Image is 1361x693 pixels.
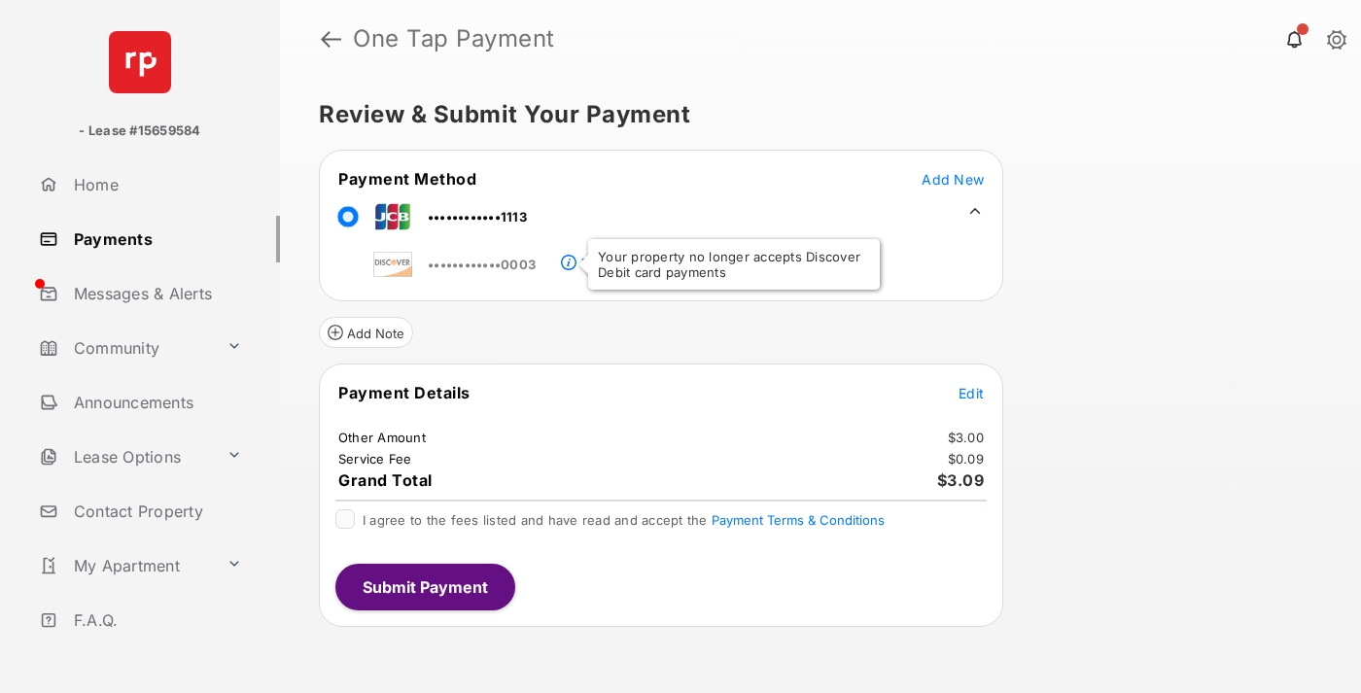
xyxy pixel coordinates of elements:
[337,450,413,468] td: Service Fee
[319,103,1307,126] h5: Review & Submit Your Payment
[588,239,880,290] div: Your property no longer accepts Discover Debit card payments
[31,216,280,262] a: Payments
[922,169,984,189] button: Add New
[363,512,885,528] span: I agree to the fees listed and have read and accept the
[31,161,280,208] a: Home
[31,325,219,371] a: Community
[337,429,427,446] td: Other Amount
[353,27,555,51] strong: One Tap Payment
[338,383,471,402] span: Payment Details
[947,429,985,446] td: $3.00
[31,488,280,535] a: Contact Property
[576,240,740,273] a: Payment Method Unavailable
[428,209,527,225] span: ••••••••••••1113
[922,171,984,188] span: Add New
[31,433,219,480] a: Lease Options
[335,564,515,610] button: Submit Payment
[31,270,280,317] a: Messages & Alerts
[31,379,280,426] a: Announcements
[959,385,984,401] span: Edit
[712,512,885,528] button: I agree to the fees listed and have read and accept the
[947,450,985,468] td: $0.09
[319,317,413,348] button: Add Note
[338,470,433,490] span: Grand Total
[31,597,280,643] a: F.A.Q.
[959,383,984,402] button: Edit
[31,542,219,589] a: My Apartment
[79,121,200,141] p: - Lease #15659584
[937,470,985,490] span: $3.09
[338,169,476,189] span: Payment Method
[109,31,171,93] img: svg+xml;base64,PHN2ZyB4bWxucz0iaHR0cDovL3d3dy53My5vcmcvMjAwMC9zdmciIHdpZHRoPSI2NCIgaGVpZ2h0PSI2NC...
[428,257,536,272] span: ••••••••••••0003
